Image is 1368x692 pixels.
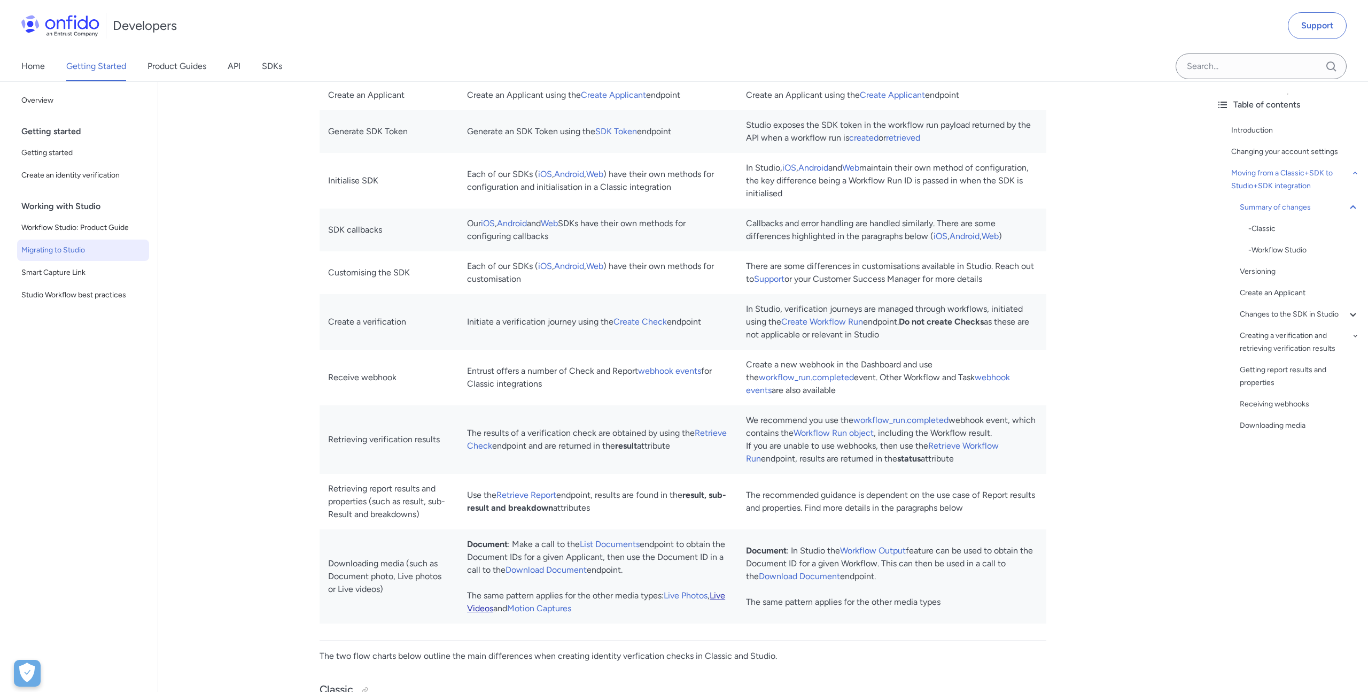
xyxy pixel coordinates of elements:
[737,251,1046,294] td: There are some differences in customisations available in Studio. Reach out to or your Customer S...
[1240,364,1359,389] a: Getting report results and properties
[1216,98,1359,111] div: Table of contents
[842,163,859,173] a: Web
[737,209,1046,251] td: Callbacks and error handling are handled similarly. There are some differences highlighted in the...
[458,80,737,110] td: Create an Applicant using the endpoint
[21,147,145,159] span: Getting started
[458,405,737,474] td: The results of a verification check are obtained by using the endpoint and are returned in the at...
[781,317,863,327] a: Create Workflow Run
[458,474,737,529] td: Use the endpoint, results are found in the attributes
[17,285,149,306] a: Studio Workflow best practices
[1240,308,1359,321] div: Changes to the SDK in Studio
[1240,329,1359,355] a: Creating a verification and retrieving verification results
[320,251,458,294] td: Customising the SDK
[458,350,737,405] td: Entrust offers a number of Check and Report for Classic integrations
[737,153,1046,209] td: In Studio, , and maintain their own method of configuration, the key difference being a Workflow ...
[794,428,874,438] a: Workflow Run object
[759,372,854,382] a: workflow_run.completed
[1231,145,1359,158] a: Changing your account settings
[737,294,1046,350] td: In Studio, verification journeys are managed through workflows, initiated using the endpoint. as ...
[798,163,828,173] a: Android
[507,603,571,613] a: Motion Captures
[14,660,41,687] button: Open Preferences
[458,251,737,294] td: Each of our SDKs ( , , ) have their own methods for customisation
[21,121,153,142] div: Getting started
[586,169,603,179] a: Web
[1240,265,1359,278] a: Versioning
[458,294,737,350] td: Initiate a verification journey using the endpoint
[737,405,1046,474] td: We recommend you use the webhook event, which contains the , including the Workflow result. If yo...
[746,441,999,464] a: Retrieve Workflow Run
[320,209,458,251] td: SDK callbacks
[17,240,149,261] a: Migrating to Studio
[615,441,637,451] strong: result
[467,539,508,549] strong: Document
[1240,419,1359,432] a: Downloading media
[17,142,149,164] a: Getting started
[860,90,925,100] a: Create Applicant
[14,660,41,687] div: Cookie Preferences
[737,474,1046,529] td: The recommended guidance is dependent on the use case of Report results and properties. Find more...
[1231,167,1359,193] div: Moving from a Classic+SDK to Studio+SDK integration
[17,90,149,111] a: Overview
[664,590,708,601] a: Live Photos
[613,317,667,327] a: Create Check
[496,490,556,500] a: Retrieve Report
[1240,287,1359,299] a: Create an Applicant
[458,153,737,209] td: Each of our SDKs ( , , ) have their own methods for configuration and initialisation in a Classic...
[320,405,458,474] td: Retrieving verification results
[320,529,458,624] td: Downloading media (such as Document photo, Live photos or Live videos)
[1288,12,1347,39] a: Support
[586,261,603,271] a: Web
[320,650,1046,663] p: The two flow charts below outline the main differences when creating identity verfication checks ...
[21,15,99,36] img: Onfido Logo
[66,51,126,81] a: Getting Started
[934,231,947,241] a: iOS
[849,133,879,143] a: created
[737,80,1046,110] td: Create an Applicant using the endpoint
[458,209,737,251] td: Our , and SDKs have their own methods for configuring callbacks
[982,231,999,241] a: Web
[21,196,153,217] div: Working with Studio
[21,169,145,182] span: Create an identity verification
[899,317,984,327] strong: Do not create Checks
[21,221,145,234] span: Workflow Studio: Product Guide
[554,169,584,179] a: Android
[538,261,552,271] a: iOS
[759,571,840,581] a: Download Document
[320,80,458,110] td: Create an Applicant
[320,474,458,529] td: Retrieving report results and properties (such as result, sub-Result and breakdowns)
[1176,53,1347,79] input: Onfido search input field
[1231,124,1359,137] a: Introduction
[897,453,921,464] strong: status
[21,51,45,81] a: Home
[320,294,458,350] td: Create a verification
[1240,201,1359,214] a: Summary of changes
[497,218,527,228] a: Android
[21,289,145,302] span: Studio Workflow best practices
[538,169,552,179] a: iOS
[541,218,558,228] a: Web
[113,17,177,34] h1: Developers
[638,366,701,376] a: webhook events
[17,262,149,283] a: Smart Capture Link
[737,529,1046,624] td: : In Studio the feature can be used to obtain the Document ID for a given Workflow. This can then...
[580,539,640,549] a: List Documents
[782,163,796,173] a: iOS
[1248,222,1359,235] div: - Classic
[320,350,458,405] td: Receive webhook
[21,244,145,257] span: Migrating to Studio
[17,217,149,239] a: Workflow Studio: Product Guide
[262,51,282,81] a: SDKs
[1240,398,1359,411] div: Receiving webhooks
[320,153,458,209] td: Initialise SDK
[1248,244,1359,257] div: - Workflow Studio
[1248,244,1359,257] a: -Workflow Studio
[1248,222,1359,235] a: -Classic
[554,261,584,271] a: Android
